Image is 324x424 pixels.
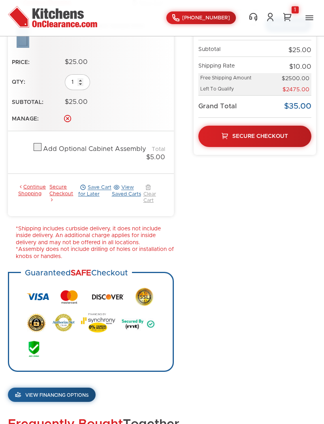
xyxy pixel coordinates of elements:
span: $5.00 [146,154,165,160]
img: Secure [27,313,46,332]
td: Shipping Rate [198,57,271,73]
button: Toggle Navigation [303,11,316,24]
h3: Guaranteed Checkout [21,264,132,282]
span: $10.00 [289,64,311,70]
a: Secure Checkout [49,184,78,204]
td: Grand Total [198,95,271,117]
span: Total [152,147,165,152]
div: BUR Blue Aura Shaker Sample Door [37,23,170,50]
strong: SAFE [71,269,91,277]
li: *Shipping includes curbside delivery, it does not include inside delivery. An additional charge a... [16,226,174,247]
a: View Financing Options [8,388,96,402]
a: Delete [63,114,72,123]
a: 1 [282,12,293,22]
img: AES 256 Bit [27,339,41,358]
span: $25.00 [65,99,88,105]
span: $2475.00 [283,87,309,92]
img: Secured by MT [121,313,155,333]
img: MasterCard [60,290,78,304]
a: Continue Shopping [18,184,49,204]
a: Clear Cart [143,184,164,204]
img: Visa [27,293,49,300]
span: $2500.00 [282,76,309,81]
img: Authorize.net [53,314,75,332]
div: Add Optional Cabinet Assembly [43,145,146,153]
a: [PHONE_NUMBER] [166,11,236,24]
a: Secure Checkout [198,126,311,147]
a: Save Cart for Later [78,184,112,204]
div: 1 [292,6,299,13]
span: $25.00 [288,47,311,53]
td: Left To Qualify [198,84,271,96]
img: SSL [135,287,154,307]
span: $25.00 [65,59,88,65]
img: Kitchens On Clearance [8,6,97,28]
li: *Assembly does not include drilling of holes or installation of knobs or handles. [16,246,174,260]
span: [PHONE_NUMBER] [182,15,230,21]
img: Discover [92,291,124,303]
a: View Saved Carts [112,184,143,204]
span: $35.00 [284,102,311,110]
span: View Financing Options [25,393,89,398]
span: Secure Checkout [232,134,288,139]
td: Subtotal [198,40,271,57]
img: Synchrony Bank [81,313,115,333]
td: Free Shipping Amount [198,73,271,84]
